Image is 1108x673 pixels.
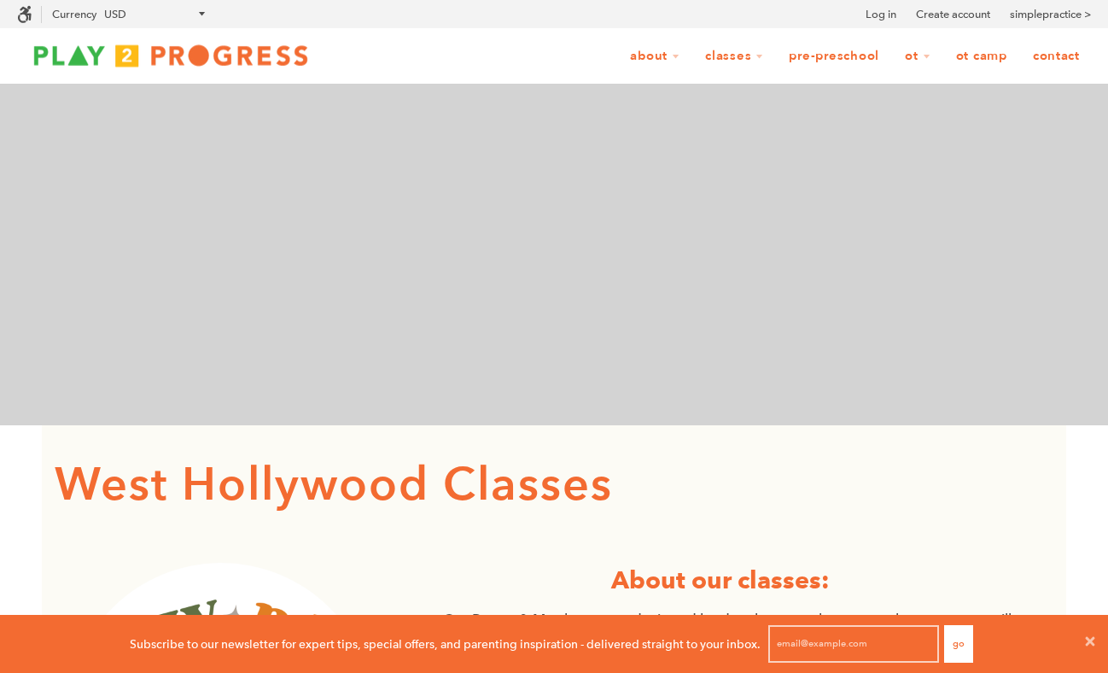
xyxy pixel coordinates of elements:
[611,565,830,595] strong: About our classes:
[694,40,774,73] a: Classes
[916,6,990,23] a: Create account
[1022,40,1091,73] a: Contact
[866,6,896,23] a: Log in
[130,635,761,653] p: Subscribe to our newsletter for expert tips, special offers, and parenting inspiration - delivere...
[894,40,942,73] a: OT
[55,451,1053,520] h1: West Hollywood Classes
[619,40,691,73] a: About
[768,625,939,663] input: email@example.com
[443,608,1041,654] p: Our Parent & Me classes are designed by developmental stage, not by age, so we will meet your lit...
[1010,6,1091,23] a: simplepractice >
[945,40,1018,73] a: OT Camp
[944,625,973,663] button: Go
[52,8,96,20] label: Currency
[778,40,890,73] a: Pre-Preschool
[17,38,324,73] img: Play2Progress logo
